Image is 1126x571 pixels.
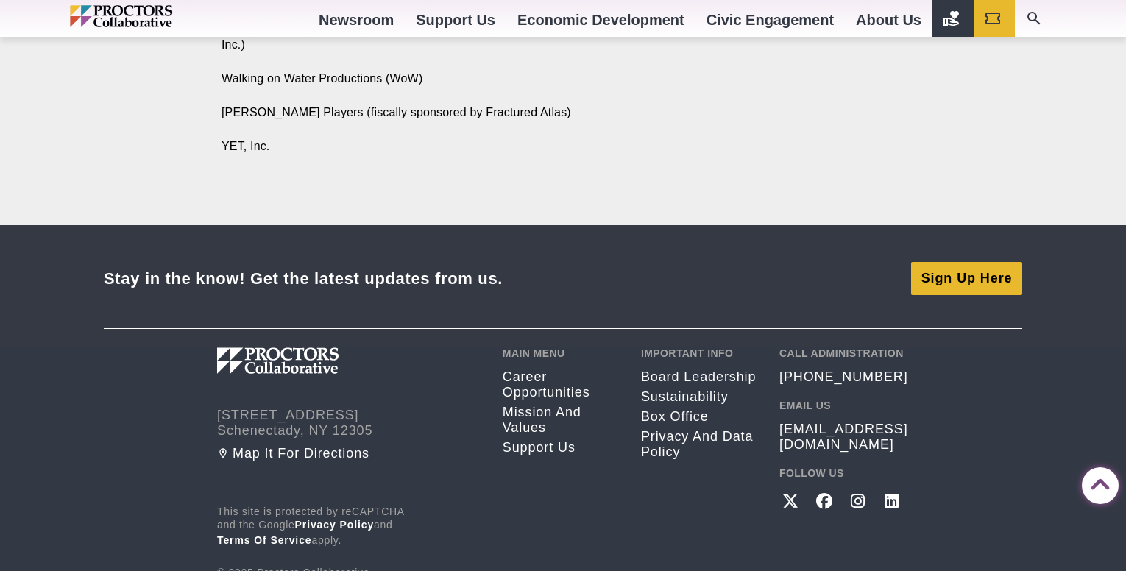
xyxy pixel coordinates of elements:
h2: Follow Us [779,467,909,479]
div: Stay in the know! Get the latest updates from us. [104,269,503,288]
address: [STREET_ADDRESS] Schenectady, NY 12305 [217,408,481,439]
a: Support Us [503,440,619,455]
a: Terms of Service [217,534,312,546]
h2: Important Info [641,347,757,359]
h2: Email Us [779,400,909,411]
p: [PERSON_NAME] Players (fiscally sponsored by Fractured Atlas) [222,104,654,121]
a: Privacy Policy [295,519,375,531]
h2: Main Menu [503,347,619,359]
a: Sustainability [641,389,757,405]
a: Box Office [641,409,757,425]
a: Back to Top [1082,468,1111,497]
a: Map it for directions [217,446,481,461]
a: [EMAIL_ADDRESS][DOMAIN_NAME] [779,422,909,453]
p: Walking on Water Productions (WoW) [222,71,654,87]
a: Board Leadership [641,369,757,385]
p: This site is protected by reCAPTCHA and the Google and apply. [217,506,481,548]
a: Mission and Values [503,405,619,436]
a: [PHONE_NUMBER] [779,369,908,385]
img: Proctors logo [70,5,236,27]
a: Sign Up Here [911,262,1022,294]
p: YET, Inc. [222,138,654,155]
a: Privacy and Data Policy [641,429,757,460]
h2: Call Administration [779,347,909,359]
a: Career opportunities [503,369,619,400]
img: Proctors logo [217,347,416,374]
